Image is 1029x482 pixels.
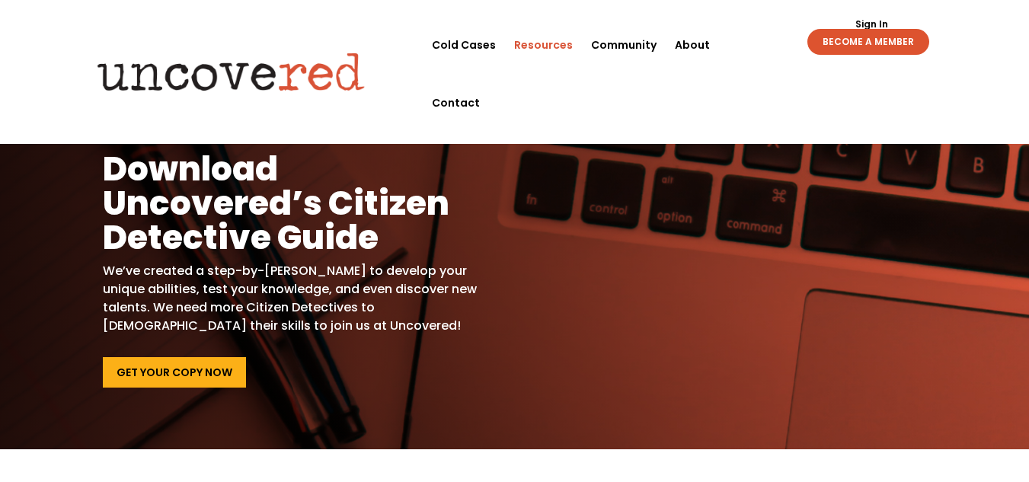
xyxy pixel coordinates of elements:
img: Uncovered logo [85,42,378,101]
a: About [675,16,710,74]
a: Community [591,16,657,74]
a: Cold Cases [432,16,496,74]
a: Resources [514,16,573,74]
a: BECOME A MEMBER [807,29,929,55]
a: Contact [432,74,480,132]
h1: Download Uncovered’s Citizen Detective Guide [103,152,492,262]
p: We’ve created a step-by-[PERSON_NAME] to develop your unique abilities, test your knowledge, and ... [103,262,492,335]
a: Get Your Copy Now [103,357,246,388]
a: Sign In [847,20,896,29]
